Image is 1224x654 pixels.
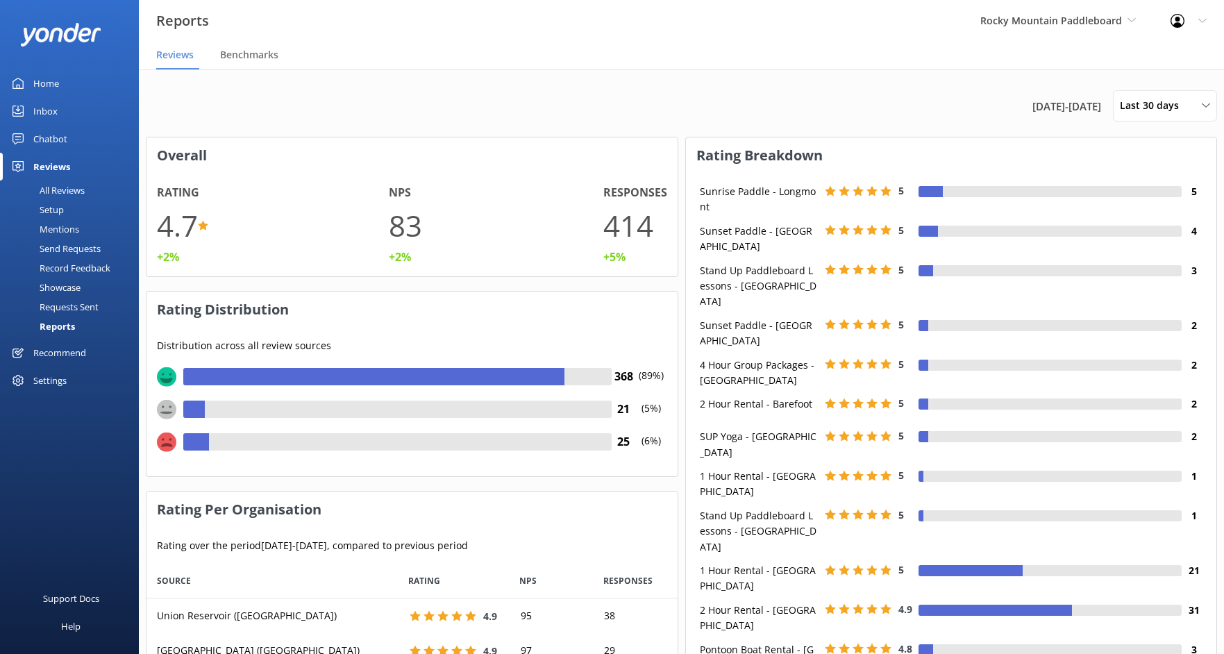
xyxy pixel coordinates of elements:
[696,563,821,594] div: 1 Hour Rental - [GEOGRAPHIC_DATA]
[156,48,194,62] span: Reviews
[636,433,667,466] p: (6%)
[8,239,139,258] a: Send Requests
[43,585,99,612] div: Support Docs
[157,202,198,249] h1: 4.7
[1182,469,1206,484] h4: 1
[612,433,636,451] h4: 25
[8,239,101,258] div: Send Requests
[1182,396,1206,412] h4: 2
[603,184,667,202] h4: Responses
[898,469,904,482] span: 5
[603,202,653,249] h1: 414
[603,574,653,587] span: RESPONSES
[686,137,1217,174] h3: Rating Breakdown
[8,219,79,239] div: Mentions
[1182,358,1206,373] h4: 2
[408,574,440,587] span: RATING
[594,598,678,633] div: 38
[980,14,1122,27] span: Rocky Mountain Paddleboard
[1120,98,1187,113] span: Last 30 days
[8,278,81,297] div: Showcase
[8,297,139,317] a: Requests Sent
[696,318,821,349] div: Sunset Paddle - [GEOGRAPHIC_DATA]
[696,358,821,389] div: 4 Hour Group Packages - [GEOGRAPHIC_DATA]
[696,184,821,215] div: Sunrise Paddle - Longmont
[8,258,139,278] a: Record Feedback
[696,469,821,500] div: 1 Hour Rental - [GEOGRAPHIC_DATA]
[1182,429,1206,444] h4: 2
[898,184,904,197] span: 5
[8,200,64,219] div: Setup
[898,358,904,371] span: 5
[1182,603,1206,618] h4: 31
[612,401,636,419] h4: 21
[1032,98,1101,115] span: [DATE] - [DATE]
[696,263,821,310] div: Stand Up Paddleboard Lessons - [GEOGRAPHIC_DATA]
[603,249,626,267] div: +5%
[636,401,667,433] p: (5%)
[157,184,199,202] h4: Rating
[61,612,81,640] div: Help
[157,249,179,267] div: +2%
[898,563,904,576] span: 5
[21,23,101,46] img: yonder-white-logo.png
[1182,563,1206,578] h4: 21
[389,184,411,202] h4: NPS
[8,297,99,317] div: Requests Sent
[696,508,821,555] div: Stand Up Paddleboard Lessons - [GEOGRAPHIC_DATA]
[898,318,904,331] span: 5
[898,508,904,521] span: 5
[146,598,399,633] div: Union Reservoir (Longmont)
[389,202,422,249] h1: 83
[157,574,191,587] span: Source
[898,603,912,616] span: 4.9
[1182,508,1206,523] h4: 1
[898,429,904,442] span: 5
[612,368,636,386] h4: 368
[8,258,110,278] div: Record Feedback
[33,69,59,97] div: Home
[33,339,86,367] div: Recommend
[519,574,537,587] span: NPS
[483,610,497,623] span: 4.9
[898,224,904,237] span: 5
[156,10,209,32] h3: Reports
[146,137,678,174] h3: Overall
[157,538,667,553] p: Rating over the period [DATE] - [DATE] , compared to previous period
[8,181,85,200] div: All Reviews
[696,396,821,412] div: 2 Hour Rental - Barefoot
[157,338,667,353] p: Distribution across all review sources
[696,603,821,634] div: 2 Hour Rental - [GEOGRAPHIC_DATA]
[146,492,678,528] h3: Rating Per Organisation
[898,263,904,276] span: 5
[33,367,67,394] div: Settings
[1182,224,1206,239] h4: 4
[33,125,67,153] div: Chatbot
[33,97,58,125] div: Inbox
[8,181,139,200] a: All Reviews
[510,598,594,633] div: 95
[898,396,904,410] span: 5
[8,278,139,297] a: Showcase
[8,317,75,336] div: Reports
[636,368,667,401] p: (89%)
[1182,263,1206,278] h4: 3
[33,153,70,181] div: Reviews
[696,429,821,460] div: SUP Yoga - [GEOGRAPHIC_DATA]
[220,48,278,62] span: Benchmarks
[146,292,678,328] h3: Rating Distribution
[8,219,139,239] a: Mentions
[8,200,139,219] a: Setup
[8,317,139,336] a: Reports
[696,224,821,255] div: Sunset Paddle - [GEOGRAPHIC_DATA]
[1182,184,1206,199] h4: 5
[389,249,411,267] div: +2%
[1182,318,1206,333] h4: 2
